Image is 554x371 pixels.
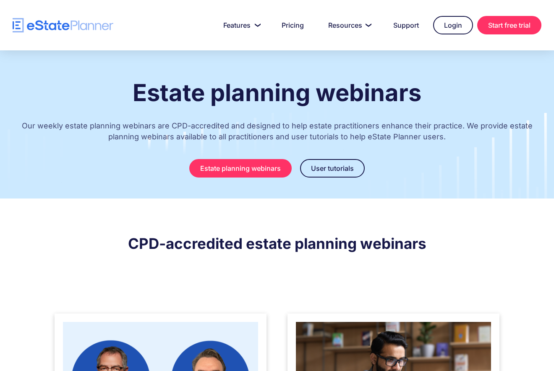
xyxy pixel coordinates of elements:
a: Login [433,16,473,34]
a: Features [213,17,267,34]
a: Pricing [272,17,314,34]
a: Estate planning webinars [189,159,292,178]
a: User tutorials [300,159,365,178]
a: Support [383,17,429,34]
p: Our weekly estate planning webinars are CPD-accredited and designed to help estate practitioners ... [13,112,541,155]
strong: Estate planning webinars [133,78,421,107]
a: home [13,18,113,33]
a: Resources [318,17,379,34]
a: Start free trial [477,16,541,34]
